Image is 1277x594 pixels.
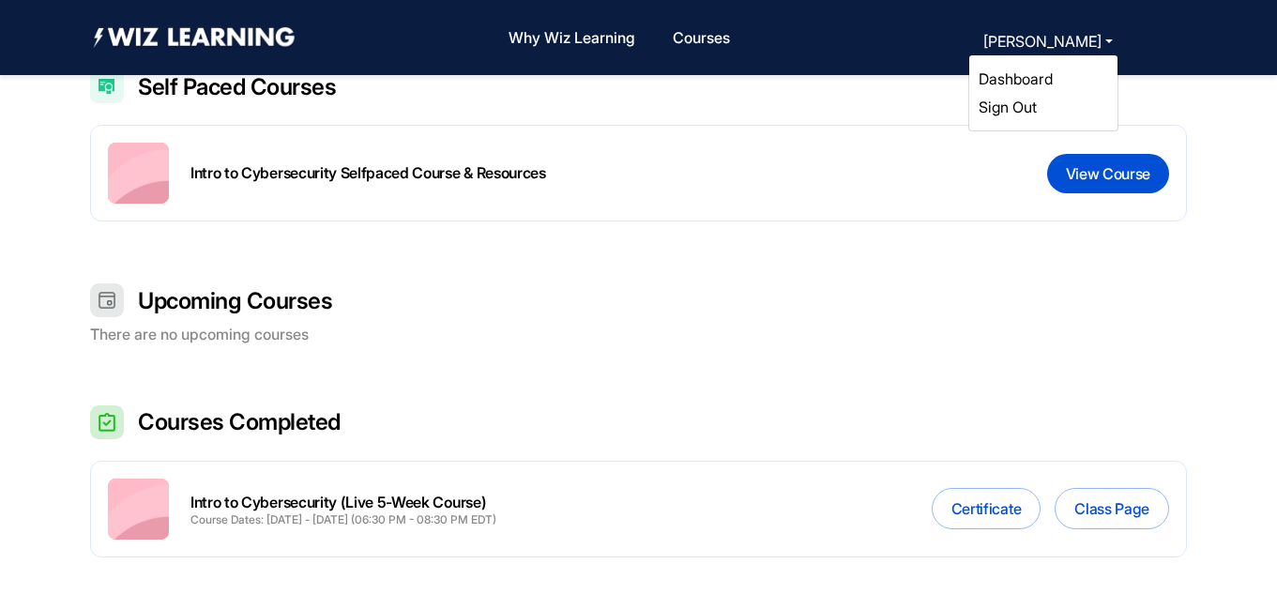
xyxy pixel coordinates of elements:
[138,72,336,101] h2: Self Paced Courses
[932,488,1041,529] button: Certificate
[138,286,332,315] h2: Upcoming Courses
[138,407,341,436] h2: Courses Completed
[190,493,496,513] div: Intro to Cybersecurity (Live 5-Week Course)
[665,18,737,58] a: Courses
[978,28,1118,54] button: [PERSON_NAME]
[1055,488,1169,529] button: Class Page
[90,327,1187,343] p: There are no upcoming courses
[108,479,169,540] img: icon1.svg
[501,18,643,58] a: Why Wiz Learning
[1047,154,1169,193] button: View Course
[979,69,1053,88] a: Dashboard
[190,513,496,525] div: Course Dates: [DATE] - [DATE] (06:30 PM - 08:30 PM EDT)
[979,98,1037,116] a: Sign Out
[190,163,546,184] div: Intro to Cybersecurity Selfpaced Course & Resources
[108,143,169,204] img: icon1.svg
